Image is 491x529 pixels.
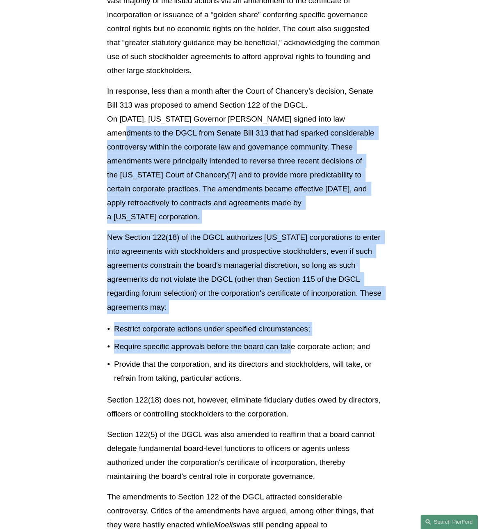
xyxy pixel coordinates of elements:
p: Restrict corporate actions under specified circumstances; [114,322,384,336]
p: New Section 122(18) of the DGCL authorizes [US_STATE] corporations to enter into agreements with ... [107,230,384,314]
p: Provide that the corporation, and its directors and stockholders, will take, or refrain from taki... [114,357,384,385]
p: Section 122(18) does not, however, eliminate fiduciary duties owed by directors, officers or cont... [107,393,384,421]
p: Section 122(5) of the DGCL was also amended to reaffirm that a board cannot delegate fundamental ... [107,428,384,483]
p: In response, less than a month after the Court of Chancery’s decision, Senate Bill 313 was propos... [107,84,384,224]
a: Search this site [420,515,478,529]
p: Require specific approvals before the board can take corporate action; and [114,340,384,354]
em: Moelis [214,520,237,529]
